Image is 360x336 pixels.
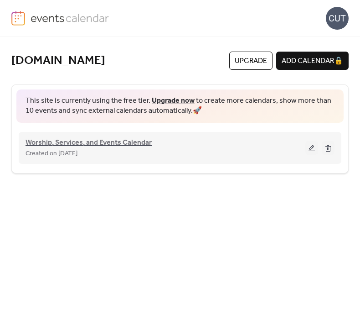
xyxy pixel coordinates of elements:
[326,7,349,30] div: CUT
[26,137,152,148] span: Worship, Services, and Events Calendar
[11,11,25,26] img: logo
[26,140,152,146] a: Worship, Services, and Events Calendar
[152,94,195,108] a: Upgrade now
[235,56,267,67] span: Upgrade
[26,148,77,159] span: Created on [DATE]
[26,96,334,116] span: This site is currently using the free tier. to create more calendars, show more than 10 events an...
[229,52,273,70] button: Upgrade
[31,11,109,25] img: logo-type
[11,53,105,68] a: [DOMAIN_NAME]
